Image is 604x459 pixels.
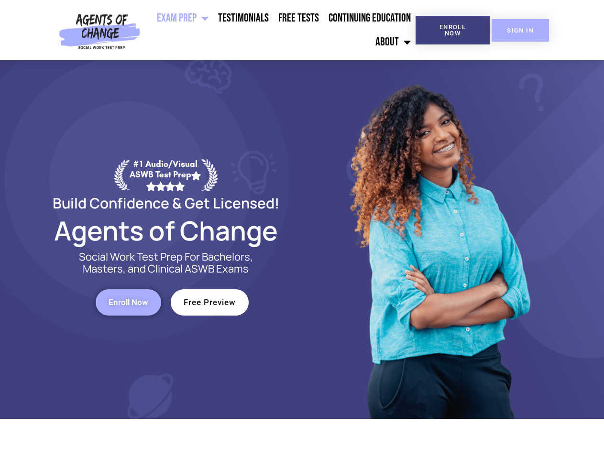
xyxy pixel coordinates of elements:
[30,219,302,241] h2: Agents of Change
[371,30,416,54] a: About
[30,196,302,210] h2: Build Confidence & Get Licensed!
[96,289,161,316] a: Enroll Now
[507,27,534,33] span: SIGN IN
[343,60,534,419] img: Website Image 1 (1)
[431,24,474,36] span: Enroll Now
[213,6,274,30] a: Testimonials
[274,6,324,30] a: Free Tests
[152,6,213,30] a: Exam Prep
[184,298,236,306] span: Free Preview
[171,289,249,316] a: Free Preview
[130,159,201,191] div: #1 Audio/Visual ASWB Test Prep
[416,16,490,44] a: Enroll Now
[68,251,264,275] p: Social Work Test Prep For Bachelors, Masters, and Clinical ASWB Exams
[492,19,549,42] a: SIGN IN
[324,6,416,30] a: Continuing Education
[109,298,148,306] span: Enroll Now
[144,6,416,54] nav: Menu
